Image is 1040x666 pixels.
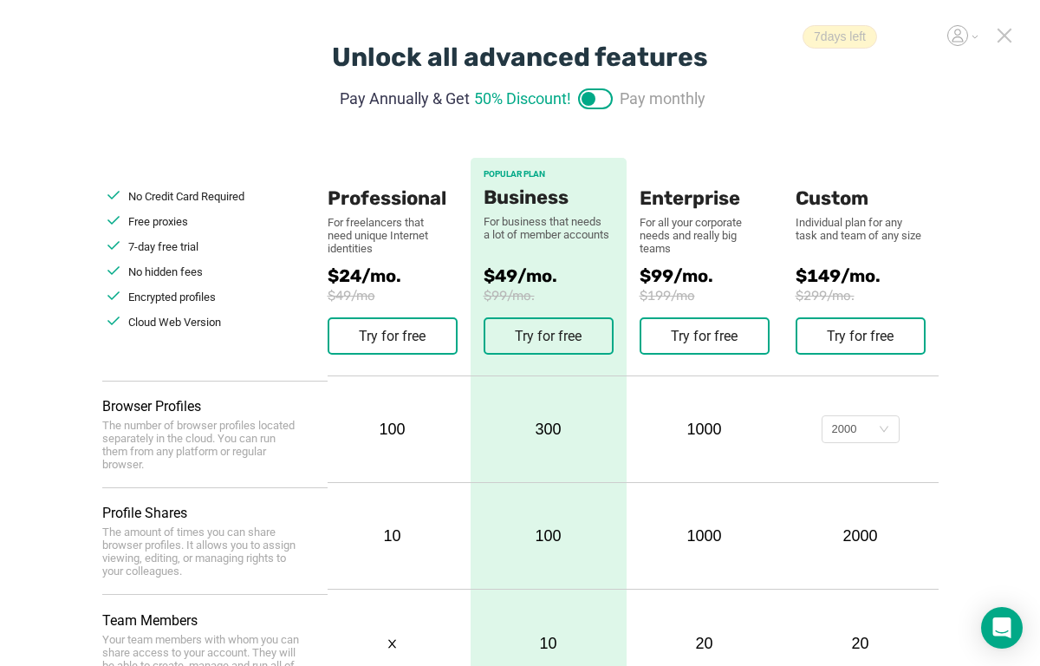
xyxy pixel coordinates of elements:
[102,398,328,415] div: Browser Profiles
[640,288,796,304] span: $199/mo
[128,240,198,253] span: 7-day free trial
[640,421,770,439] div: 1000
[796,158,926,210] div: Custom
[796,635,926,653] div: 20
[803,25,877,49] span: 7 days left
[102,612,328,629] div: Team Members
[484,265,614,286] span: $49/mo.
[484,317,614,355] button: Try for free
[484,169,614,180] div: POPULAR PLAN
[328,421,458,439] div: 100
[102,526,302,578] div: The amount of times you can share browser profiles. It allows you to assign viewing, editing, or ...
[128,265,203,278] span: No hidden fees
[796,265,939,286] span: $149/mo.
[640,265,796,286] span: $99/mo.
[796,288,939,304] span: $299/mo.
[484,228,614,241] div: a lot of member accounts
[484,288,614,304] span: $99/mo.
[328,216,440,255] div: For freelancers that need unique Internet identities
[328,265,471,286] span: $24/mo.
[640,317,770,355] button: Try for free
[620,87,705,110] span: Pay monthly
[102,419,302,471] div: The number of browser profiles located separately in the cloud. You can run them from any platfor...
[328,288,471,304] span: $49/mo
[328,317,458,355] button: Try for free
[471,483,627,589] div: 100
[640,527,770,545] div: 1000
[387,638,398,650] i: icon: close
[340,87,470,110] span: Pay Annually & Get
[832,416,857,442] div: 2000
[128,316,221,329] span: Cloud Web Version
[640,216,770,255] div: For all your corporate needs and really big teams
[474,87,571,110] span: 50% Discount!
[796,216,926,242] div: Individual plan for any task and team of any size
[796,527,926,545] div: 2000
[796,317,926,355] button: Try for free
[981,607,1023,649] div: Open Intercom Messenger
[640,158,770,210] div: Enterprise
[128,190,244,203] span: No Credit Card Required
[102,505,328,521] div: Profile Shares
[328,158,458,210] div: Professional
[128,291,216,304] span: Encrypted profiles
[332,42,708,73] div: Unlock all advanced features
[640,635,770,653] div: 20
[471,376,627,482] div: 300
[484,186,614,209] div: Business
[328,527,458,545] div: 10
[484,215,614,228] div: For business that needs
[128,215,188,228] span: Free proxies
[879,424,889,436] i: icon: down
